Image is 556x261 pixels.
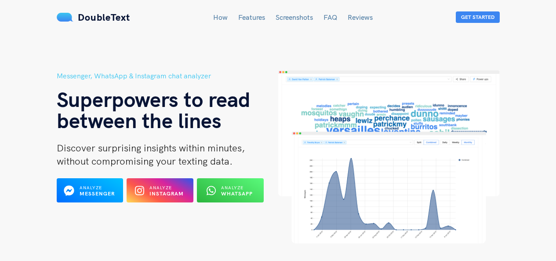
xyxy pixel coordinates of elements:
a: Features [238,13,265,22]
button: Analyze WhatsApp [197,178,264,202]
a: FAQ [323,13,337,22]
a: How [213,13,228,22]
h5: Messenger, WhatsApp & Instagram chat analyzer [57,70,278,81]
span: without compromising your texting data. [57,155,233,167]
a: Reviews [348,13,373,22]
span: Analyze [149,185,172,191]
button: Get Started [456,11,500,23]
a: DoubleText [57,11,130,23]
span: between the lines [57,107,222,133]
span: Analyze [221,185,243,191]
a: Analyze Messenger [57,190,124,198]
img: hero [278,70,500,243]
button: Analyze Instagram [127,178,193,202]
b: WhatsApp [221,190,253,197]
a: Analyze WhatsApp [197,190,264,198]
a: Screenshots [276,13,313,22]
button: Analyze Messenger [57,178,124,202]
b: Messenger [80,190,115,197]
a: Analyze Instagram [127,190,193,198]
span: DoubleText [78,11,130,23]
span: Superpowers to read [57,86,251,112]
b: Instagram [149,190,184,197]
span: Analyze [80,185,102,191]
img: mS3x8y1f88AAAAABJRU5ErkJggg== [57,13,73,22]
span: Discover surprising insights within minutes, [57,142,245,154]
